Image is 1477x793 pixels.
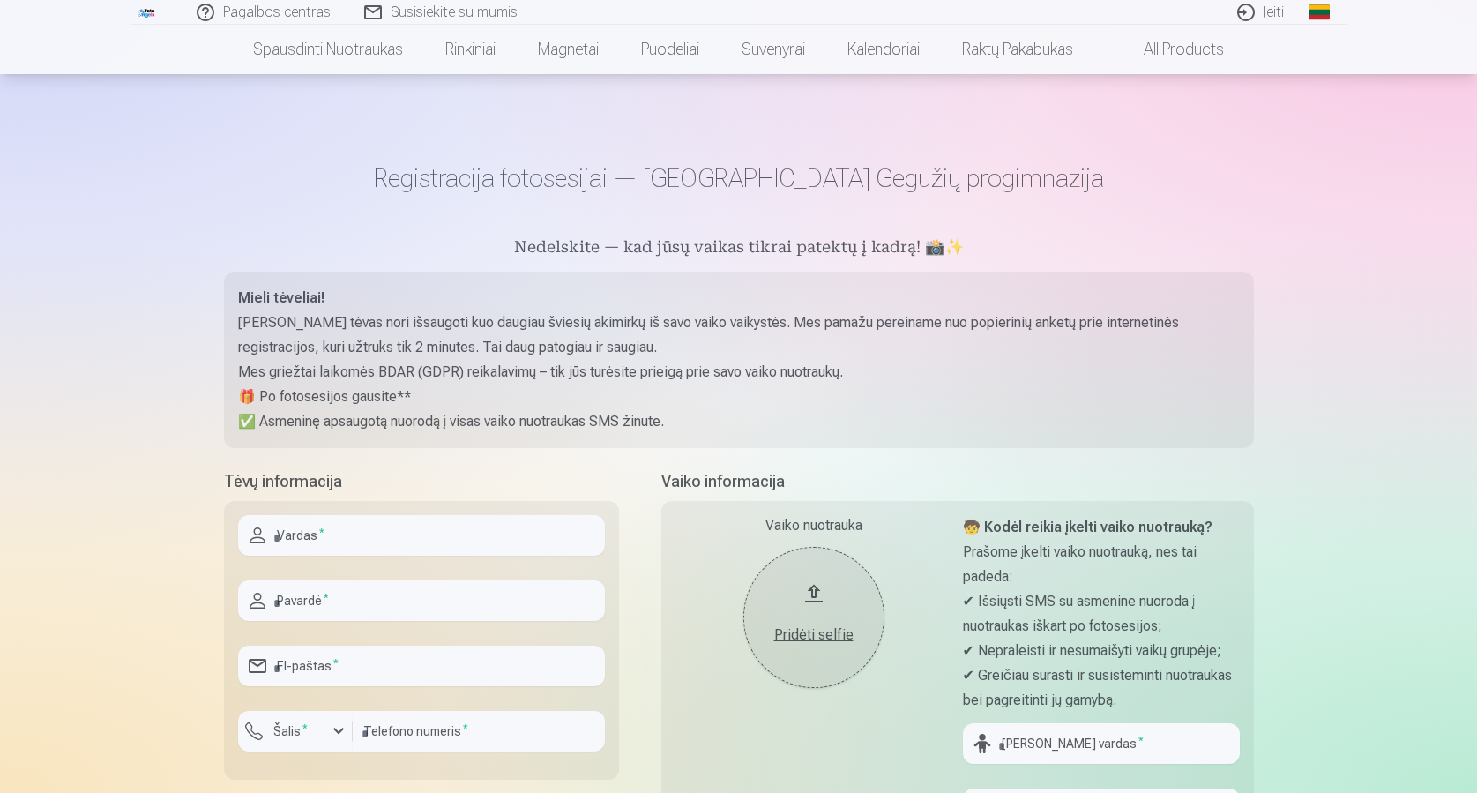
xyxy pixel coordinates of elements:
p: ✔ Išsiųsti SMS su asmenine nuoroda į nuotraukas iškart po fotosesijos; [963,589,1240,639]
a: All products [1094,25,1245,74]
h1: Registracija fotosesijai — [GEOGRAPHIC_DATA] Gegužių progimnazija [224,162,1254,194]
h5: Vaiko informacija [661,469,1254,494]
a: Suvenyrai [720,25,826,74]
a: Spausdinti nuotraukas [232,25,424,74]
a: Kalendoriai [826,25,941,74]
p: [PERSON_NAME] tėvas nori išsaugoti kuo daugiau šviesių akimirkų iš savo vaiko vaikystės. Mes pama... [238,310,1240,360]
div: Vaiko nuotrauka [675,515,952,536]
p: 🎁 Po fotosesijos gausite** [238,385,1240,409]
p: Prašome įkelti vaiko nuotrauką, nes tai padeda: [963,540,1240,589]
a: Puodeliai [620,25,720,74]
button: Pridėti selfie [743,547,884,688]
strong: Mieli tėveliai! [238,289,324,306]
div: Pridėti selfie [761,625,867,646]
strong: 🧒 Kodėl reikia įkelti vaiko nuotrauką? [963,519,1212,535]
label: Šalis [266,722,315,740]
h5: Nedelskite — kad jūsų vaikas tikrai patektų į kadrą! 📸✨ [224,236,1254,261]
a: Magnetai [517,25,620,74]
p: ✅ Asmeninę apsaugotą nuorodą į visas vaiko nuotraukas SMS žinute. [238,409,1240,434]
p: ✔ Greičiau surasti ir susisteminti nuotraukas bei pagreitinti jų gamybą. [963,663,1240,713]
h5: Tėvų informacija [224,469,619,494]
p: Mes griežtai laikomės BDAR (GDPR) reikalavimų – tik jūs turėsite prieigą prie savo vaiko nuotraukų. [238,360,1240,385]
a: Rinkiniai [424,25,517,74]
button: Šalis* [238,711,353,752]
img: /fa2 [138,7,157,18]
p: ✔ Nepraleisti ir nesumaišyti vaikų grupėje; [963,639,1240,663]
a: Raktų pakabukas [941,25,1094,74]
